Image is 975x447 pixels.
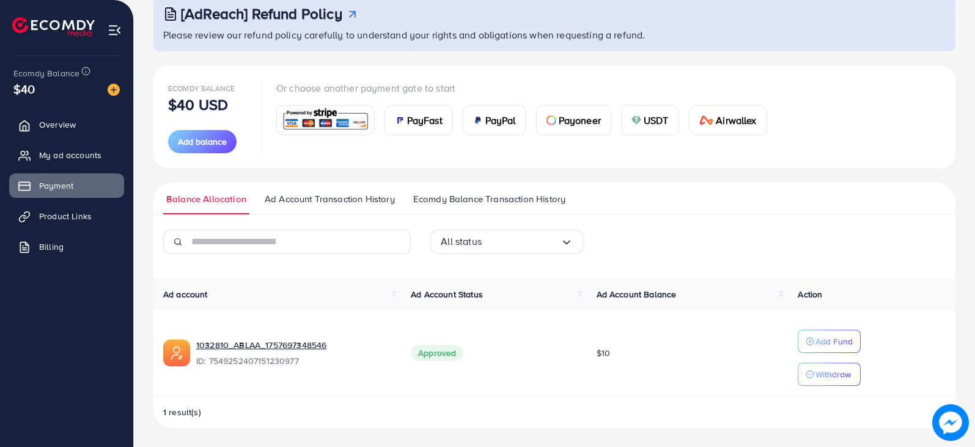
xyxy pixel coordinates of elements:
[168,83,235,93] span: Ecomdy Balance
[39,180,73,192] span: Payment
[815,367,851,382] p: Withdraw
[39,149,101,161] span: My ad accounts
[181,5,342,23] h3: [AdReach] Refund Policy
[463,105,526,136] a: cardPayPal
[163,27,948,42] p: Please review our refund policy carefully to understand your rights and obligations when requesti...
[395,115,405,125] img: card
[536,105,611,136] a: cardPayoneer
[166,192,246,206] span: Balance Allocation
[9,112,124,137] a: Overview
[13,80,35,98] span: $40
[932,404,969,441] img: image
[39,118,76,131] span: Overview
[12,17,95,36] img: logo
[9,204,124,228] a: Product Links
[39,241,64,253] span: Billing
[9,143,124,167] a: My ad accounts
[196,355,391,367] span: ID: 7549252407151230977
[644,113,669,128] span: USDT
[716,113,756,128] span: Airwallex
[485,113,516,128] span: PayPal
[798,330,861,353] button: Add Fund
[178,136,227,148] span: Add balance
[163,340,190,366] img: ic-ads-acc.e4c84228.svg
[559,113,601,128] span: Payoneer
[430,230,583,254] div: Search for option
[276,105,375,135] a: card
[163,288,208,300] span: Ad account
[196,339,391,367] div: <span class='underline'>1032810_ABLAA_1757697348546</span></br>7549252407151230977
[441,232,482,251] span: All status
[413,192,565,206] span: Ecomdy Balance Transaction History
[631,115,641,125] img: card
[482,232,561,251] input: Search for option
[798,363,861,386] button: Withdraw
[597,347,610,359] span: $10
[168,97,228,112] p: $40 USD
[798,288,822,300] span: Action
[473,115,483,125] img: card
[411,288,483,300] span: Ad Account Status
[13,67,79,79] span: Ecomdy Balance
[411,345,463,361] span: Approved
[815,334,853,349] p: Add Fund
[9,234,124,259] a: Billing
[281,107,370,133] img: card
[265,192,395,206] span: Ad Account Transaction History
[168,130,237,153] button: Add balance
[699,115,714,125] img: card
[384,105,453,136] a: cardPayFast
[621,105,679,136] a: cardUSDT
[407,113,443,128] span: PayFast
[39,210,92,222] span: Product Links
[163,406,201,418] span: 1 result(s)
[689,105,767,136] a: cardAirwallex
[597,288,677,300] span: Ad Account Balance
[108,23,122,37] img: menu
[276,81,777,95] p: Or choose another payment gate to start
[196,339,391,351] a: 1032810_ABLAA_1757697348546
[546,115,556,125] img: card
[9,173,124,198] a: Payment
[108,84,120,96] img: image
